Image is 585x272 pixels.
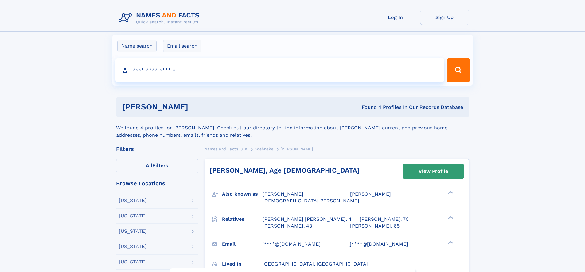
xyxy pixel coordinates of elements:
[263,216,353,223] a: [PERSON_NAME] [PERSON_NAME], 41
[119,213,147,218] div: [US_STATE]
[245,145,248,153] a: K
[360,216,409,223] a: [PERSON_NAME], 70
[255,147,273,151] span: Koehneke
[205,145,238,153] a: Names and Facts
[117,40,157,52] label: Name search
[447,58,470,82] button: Search Button
[146,163,152,168] span: All
[119,229,147,234] div: [US_STATE]
[222,189,263,199] h3: Also known as
[255,145,273,153] a: Koehneke
[115,58,444,82] input: search input
[263,191,303,197] span: [PERSON_NAME]
[420,10,469,25] a: Sign Up
[210,167,360,174] a: [PERSON_NAME], Age [DEMOGRAPHIC_DATA]
[447,216,454,220] div: ❯
[163,40,201,52] label: Email search
[419,164,448,178] div: View Profile
[275,104,463,111] div: Found 4 Profiles In Our Records Database
[403,164,464,179] a: View Profile
[447,240,454,244] div: ❯
[116,181,198,186] div: Browse Locations
[119,259,147,264] div: [US_STATE]
[222,259,263,269] h3: Lived in
[119,244,147,249] div: [US_STATE]
[245,147,248,151] span: K
[222,239,263,249] h3: Email
[280,147,313,151] span: [PERSON_NAME]
[116,146,198,152] div: Filters
[447,191,454,195] div: ❯
[122,103,275,111] h1: [PERSON_NAME]
[119,198,147,203] div: [US_STATE]
[371,10,420,25] a: Log In
[263,223,312,229] a: [PERSON_NAME], 43
[116,159,198,173] label: Filters
[222,214,263,224] h3: Relatives
[350,191,391,197] span: [PERSON_NAME]
[350,223,400,229] a: [PERSON_NAME], 65
[116,117,469,139] div: We found 4 profiles for [PERSON_NAME]. Check out our directory to find information about [PERSON_...
[116,10,205,26] img: Logo Names and Facts
[263,261,368,267] span: [GEOGRAPHIC_DATA], [GEOGRAPHIC_DATA]
[263,198,359,204] span: [DEMOGRAPHIC_DATA][PERSON_NAME]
